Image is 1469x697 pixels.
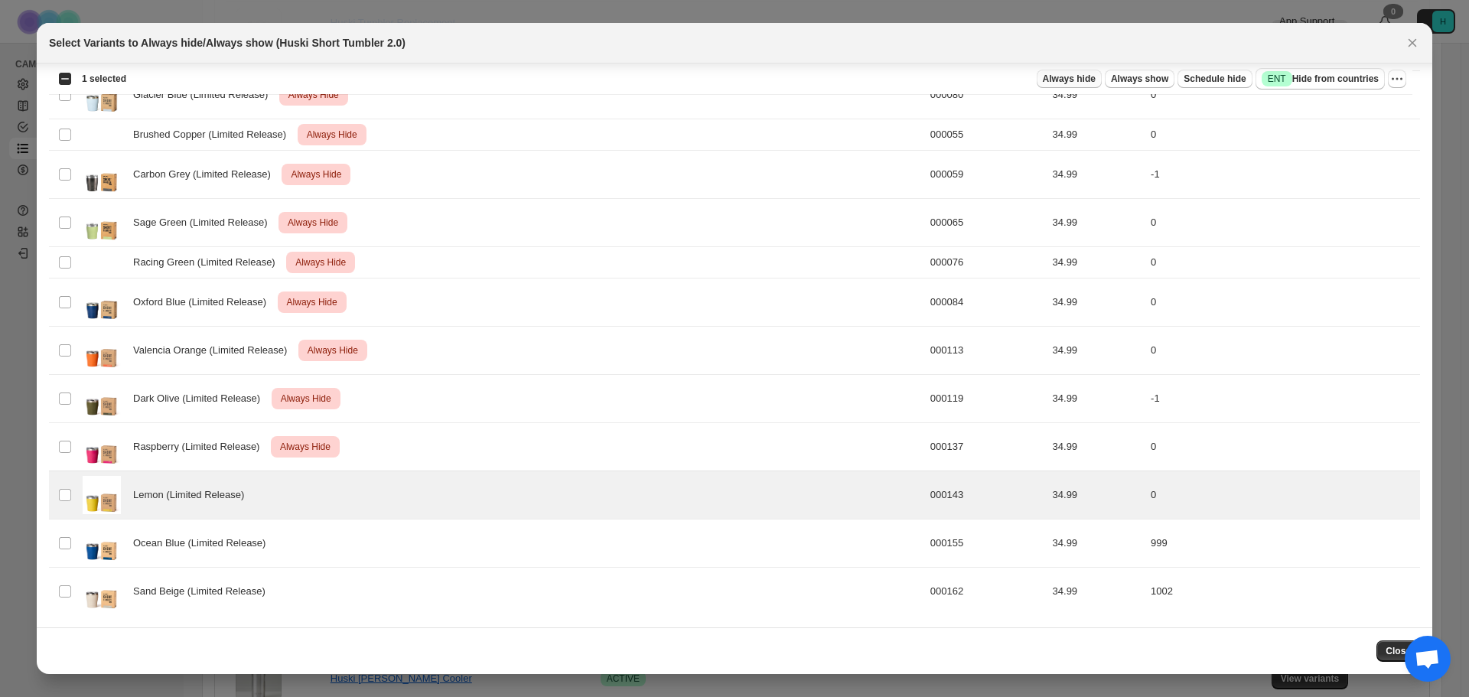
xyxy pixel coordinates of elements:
[1402,32,1423,54] button: Close
[1048,278,1147,327] td: 34.99
[1146,278,1420,327] td: 0
[1177,70,1252,88] button: Schedule hide
[83,476,121,514] img: Short_Tumbler_2.0_-_Lemon.jpg
[926,375,1048,423] td: 000119
[1146,199,1420,247] td: 0
[1048,568,1147,616] td: 34.99
[292,253,349,272] span: Always Hide
[1146,119,1420,151] td: 0
[1048,247,1147,278] td: 34.99
[1048,327,1147,375] td: 34.99
[1048,71,1147,119] td: 34.99
[83,331,121,370] img: Orange_-_ST2.jpg
[285,86,342,104] span: Always Hide
[1146,71,1420,119] td: 0
[133,536,274,551] span: Ocean Blue (Limited Release)
[926,119,1048,151] td: 000055
[1146,471,1420,519] td: 0
[926,327,1048,375] td: 000113
[1111,73,1168,85] span: Always show
[133,439,268,454] span: Raspberry (Limited Release)
[1184,73,1246,85] span: Schedule hide
[926,568,1048,616] td: 000162
[1146,568,1420,616] td: 1002
[288,165,344,184] span: Always Hide
[133,584,274,599] span: Sand Beige (Limited Release)
[133,487,252,503] span: Lemon (Limited Release)
[926,519,1048,568] td: 000155
[1048,471,1147,519] td: 34.99
[926,71,1048,119] td: 000080
[133,295,275,310] span: Oxford Blue (Limited Release)
[1268,73,1286,85] span: ENT
[278,389,334,408] span: Always Hide
[1043,73,1096,85] span: Always hide
[284,293,340,311] span: Always Hide
[83,524,121,562] img: Short_Tumbler_2.0_-_Ocean_Blue_2000x2000_72dpi.jpg
[1146,519,1420,568] td: 999
[1105,70,1174,88] button: Always show
[83,572,121,611] img: Short_Tumbler_2.0_-_Sand_Beige_2000x2000_72dpi.jpg
[1146,151,1420,199] td: -1
[1048,151,1147,199] td: 34.99
[304,125,360,144] span: Always Hide
[83,379,121,418] img: ST2.jpg
[133,391,269,406] span: Dark Olive (Limited Release)
[1405,636,1451,682] a: Open chat
[926,423,1048,471] td: 000137
[1048,119,1147,151] td: 34.99
[1048,375,1147,423] td: 34.99
[133,343,295,358] span: Valencia Orange (Limited Release)
[305,341,361,360] span: Always Hide
[1048,199,1147,247] td: 34.99
[82,73,126,85] span: 1 selected
[1048,423,1147,471] td: 34.99
[133,87,276,103] span: Glacier Blue (Limited Release)
[83,428,121,466] img: Short_Tumbler_2.0_-_Raspberry.jpg
[926,278,1048,327] td: 000084
[1146,327,1420,375] td: 0
[133,255,284,270] span: Racing Green (Limited Release)
[1388,70,1406,88] button: More actions
[1146,247,1420,278] td: 0
[926,199,1048,247] td: 000065
[285,213,341,232] span: Always Hide
[926,151,1048,199] td: 000059
[83,204,121,242] img: shorttumbler_SAGE_GREEN_71dd0da3-c45c-4047-aa70-7fcd2c911e05.jpg
[1146,375,1420,423] td: -1
[83,283,121,321] img: Blue_Collection_Box_Clear_Cut_-_Short_Tumbler_2.0_-_Oxford_Blue_-_001_e0fc090c-1e93-47fb-a88f-c32...
[133,215,275,230] span: Sage Green (Limited Release)
[1256,68,1385,90] button: SuccessENTHide from countries
[1386,645,1411,657] span: Close
[83,76,121,114] img: Blue_Collection_Box_Clear_Cut_-_Short_Tumbler_2.0_-_Glacier_Blue_-_001_5aa560d0-b780-47f2-a4fa-66...
[49,35,406,50] h2: Select Variants to Always hide/Always show (Huski Short Tumbler 2.0)
[1262,71,1379,86] span: Hide from countries
[926,247,1048,278] td: 000076
[926,471,1048,519] td: 000143
[277,438,334,456] span: Always Hide
[1037,70,1102,88] button: Always hide
[1048,519,1147,568] td: 34.99
[1376,640,1420,662] button: Close
[133,167,279,182] span: Carbon Grey (Limited Release)
[133,127,295,142] span: Brushed Copper (Limited Release)
[83,155,121,194] img: Ion_Collection_Box_Clear_Cut_-_Short_Tumbler_-_Carbon_Grey_-_001_acc22bfc-4046-4ba2-bc21-ac5118d9...
[1146,423,1420,471] td: 0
